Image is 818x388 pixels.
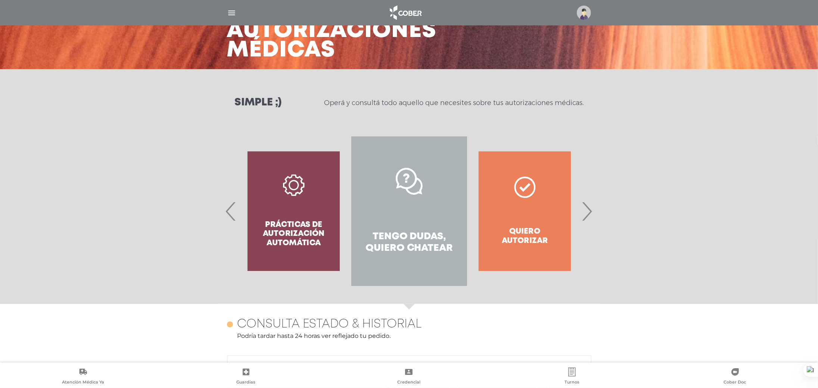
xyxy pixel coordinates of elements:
span: Atención Médica Ya [62,379,104,386]
h4: Consulta estado & historial [237,317,422,332]
img: profile-placeholder.svg [577,6,591,20]
img: Cober_menu-lines-white.svg [227,8,236,18]
a: Cober Doc [653,367,817,387]
span: Previous [224,191,239,231]
span: Cober Doc [724,379,746,386]
h4: Tengo dudas, quiero chatear [365,231,453,254]
a: Atención Médica Ya [1,367,165,387]
p: Podría tardar hasta 24 horas ver reflejado tu pedido. [227,332,591,341]
a: Tengo dudas, quiero chatear [351,136,467,286]
span: Next [580,191,594,231]
h3: Simple ;) [234,98,282,108]
span: Credencial [397,379,420,386]
a: Turnos [491,367,654,387]
span: Guardias [236,379,255,386]
span: Turnos [564,379,579,386]
h3: Autorizaciones médicas [227,21,437,60]
a: Credencial [327,367,491,387]
p: Operá y consultá todo aquello que necesites sobre tus autorizaciones médicas. [324,98,584,107]
img: logo_cober_home-white.png [386,4,425,22]
a: Guardias [165,367,328,387]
